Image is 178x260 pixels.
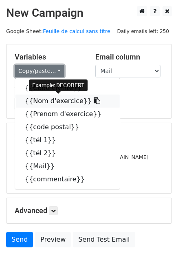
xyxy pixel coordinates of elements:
div: Example: DECOBERT [29,79,88,91]
a: Send [6,232,33,247]
a: Preview [35,232,71,247]
a: {{tél 1}} [15,134,120,147]
a: Copy/paste... [15,65,64,77]
h5: Advanced [15,206,163,215]
a: {{code postal}} [15,121,120,134]
a: Send Test Email [73,232,135,247]
h2: New Campaign [6,6,172,20]
small: Google Sheet: [6,28,110,34]
a: {{tél 2}} [15,147,120,160]
a: {{Mail}} [15,160,120,173]
small: [PERSON_NAME][EMAIL_ADDRESS][DOMAIN_NAME] [15,154,149,160]
a: Daily emails left: 250 [114,28,172,34]
a: {{Prenom d'exercice}} [15,108,120,121]
iframe: Chat Widget [137,221,178,260]
div: Widget de chat [137,221,178,260]
h5: Email column [95,53,164,62]
span: Daily emails left: 250 [114,27,172,36]
a: Feuille de calcul sans titre [43,28,110,34]
a: {{Code civilite}} [15,82,120,95]
h5: Variables [15,53,83,62]
a: {{Nom d'exercice}} [15,95,120,108]
a: {{commentaire}} [15,173,120,186]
